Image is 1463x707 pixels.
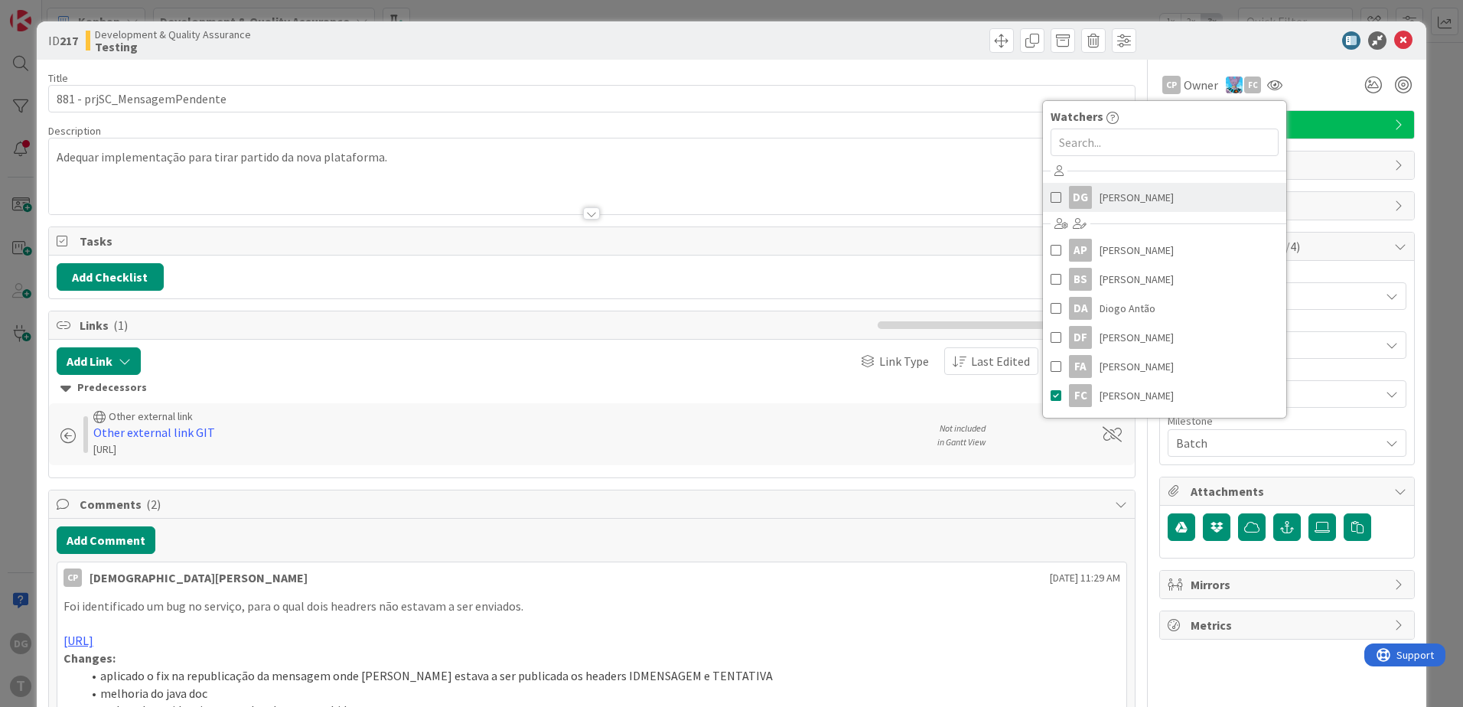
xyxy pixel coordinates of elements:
[1043,294,1286,323] a: DADiogo Antão
[1244,77,1261,93] div: FC
[64,633,93,648] a: [URL]
[1168,367,1406,377] div: Area
[93,423,920,441] div: Other external link GIT
[48,31,78,50] span: ID
[60,33,78,48] b: 217
[64,650,116,666] strong: Changes:
[64,598,1120,615] p: Foi identificado um bug no serviço, para o qual dois headrers não estavam a ser enviados.
[90,569,308,587] div: [DEMOGRAPHIC_DATA][PERSON_NAME]
[1191,116,1386,134] span: Serviço
[93,441,920,458] div: [URL]
[1043,323,1286,352] a: DF[PERSON_NAME]
[1191,197,1386,215] span: Block
[32,2,70,21] span: Support
[95,28,251,41] span: Development & Quality Assurance
[1100,384,1174,407] span: [PERSON_NAME]
[1051,129,1279,156] input: Search...
[57,526,155,554] button: Add Comment
[60,380,1123,396] div: Predecessors
[879,352,929,370] span: Link Type
[1100,186,1174,209] span: [PERSON_NAME]
[1043,352,1286,381] a: FA[PERSON_NAME]
[80,495,1107,513] span: Comments
[1069,384,1092,407] div: FC
[95,41,251,53] b: Testing
[80,316,870,334] span: Links
[1100,355,1174,378] span: [PERSON_NAME]
[48,71,68,85] label: Title
[1050,570,1120,586] span: [DATE] 11:29 AM
[1168,269,1406,279] div: Priority
[57,148,1127,166] p: Adequar implementação para tirar partido da nova plataforma.
[80,232,1107,250] span: Tasks
[1069,297,1092,320] div: DA
[57,347,141,375] button: Add Link
[1043,410,1286,439] a: FM[PERSON_NAME]
[1043,183,1286,212] a: DG[PERSON_NAME]
[1069,326,1092,349] div: DF
[82,685,1120,702] li: melhoria do java doc
[146,497,161,512] span: ( 2 )
[64,569,82,587] div: CP
[1051,107,1103,125] span: Watchers
[1191,616,1386,634] span: Metrics
[1275,239,1300,254] span: ( 3/4 )
[1100,297,1155,320] span: Diogo Antão
[1191,156,1386,174] span: Dates
[1176,432,1372,454] span: Batch
[1100,326,1174,349] span: [PERSON_NAME]
[1184,76,1218,94] span: Owner
[1043,236,1286,265] a: AP[PERSON_NAME]
[1069,355,1092,378] div: FA
[971,352,1030,370] span: Last Edited
[944,347,1038,375] button: Last Edited
[1069,268,1092,291] div: BS
[932,419,986,449] div: Not included in Gantt View
[1226,77,1243,93] img: SF
[1100,268,1174,291] span: [PERSON_NAME]
[48,85,1136,112] input: type card name here...
[1069,239,1092,262] div: AP
[1191,575,1386,594] span: Mirrors
[1191,482,1386,500] span: Attachments
[1043,265,1286,294] a: BS[PERSON_NAME]
[1069,186,1092,209] div: DG
[1100,239,1174,262] span: [PERSON_NAME]
[1043,381,1286,410] a: FC[PERSON_NAME]
[113,318,128,333] span: ( 1 )
[57,263,164,291] button: Add Checklist
[1191,237,1386,256] span: Custom Fields
[109,411,193,423] div: Other external link
[1168,318,1406,328] div: Complexidade
[1162,76,1181,94] div: CP
[82,667,1120,685] li: aplicado o fix na republicação da mensagem onde [PERSON_NAME] estava a ser publicada os headers I...
[1168,415,1406,426] div: Milestone
[48,124,101,138] span: Description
